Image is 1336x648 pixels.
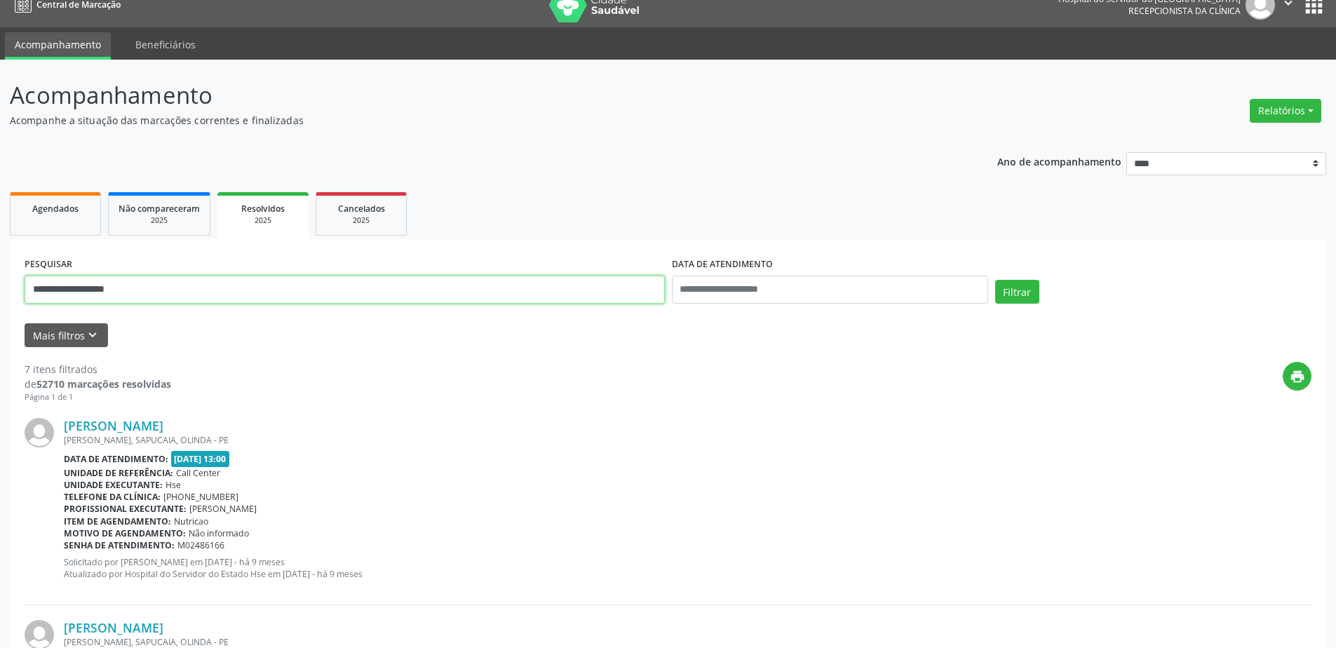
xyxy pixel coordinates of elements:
span: Não informado [189,527,249,539]
p: Ano de acompanhamento [997,152,1121,170]
b: Senha de atendimento: [64,539,175,551]
div: 2025 [227,215,299,226]
div: Página 1 de 1 [25,391,171,403]
p: Solicitado por [PERSON_NAME] em [DATE] - há 9 meses Atualizado por Hospital do Servidor do Estado... [64,556,1311,580]
a: [PERSON_NAME] [64,620,163,635]
strong: 52710 marcações resolvidas [36,377,171,391]
a: Acompanhamento [5,32,111,60]
span: Recepcionista da clínica [1128,5,1241,17]
span: Agendados [32,203,79,215]
span: Não compareceram [119,203,200,215]
label: DATA DE ATENDIMENTO [672,254,773,276]
button: Filtrar [995,280,1039,304]
span: Call Center [176,467,220,479]
span: M02486166 [177,539,224,551]
span: Nutricao [174,515,208,527]
span: Resolvidos [241,203,285,215]
p: Acompanhe a situação das marcações correntes e finalizadas [10,113,931,128]
span: [PERSON_NAME] [189,503,257,515]
span: [DATE] 13:00 [171,451,230,467]
div: de [25,377,171,391]
span: [PHONE_NUMBER] [163,491,238,503]
div: 7 itens filtrados [25,362,171,377]
b: Profissional executante: [64,503,187,515]
div: [PERSON_NAME], SAPUCAIA, OLINDA - PE [64,636,1311,648]
img: img [25,418,54,447]
div: [PERSON_NAME], SAPUCAIA, OLINDA - PE [64,434,1311,446]
b: Item de agendamento: [64,515,171,527]
b: Telefone da clínica: [64,491,161,503]
b: Data de atendimento: [64,453,168,465]
button: Relatórios [1250,99,1321,123]
button: print [1283,362,1311,391]
a: [PERSON_NAME] [64,418,163,433]
a: Beneficiários [126,32,205,57]
div: 2025 [119,215,200,226]
b: Unidade de referência: [64,467,173,479]
i: keyboard_arrow_down [85,328,100,343]
div: 2025 [326,215,396,226]
b: Unidade executante: [64,479,163,491]
b: Motivo de agendamento: [64,527,186,539]
i: print [1290,369,1305,384]
p: Acompanhamento [10,78,931,113]
button: Mais filtroskeyboard_arrow_down [25,323,108,348]
label: PESQUISAR [25,254,72,276]
span: Cancelados [338,203,385,215]
span: Hse [166,479,181,491]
